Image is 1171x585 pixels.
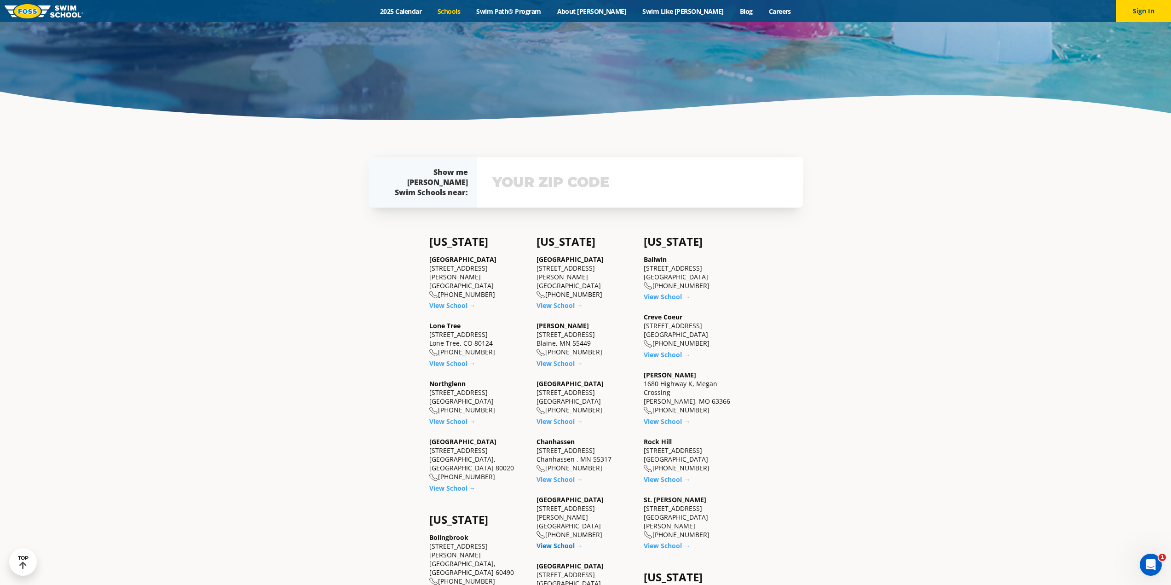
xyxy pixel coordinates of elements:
img: location-phone-o-icon.svg [429,407,438,415]
img: location-phone-o-icon.svg [536,465,545,473]
div: [STREET_ADDRESS][PERSON_NAME] [GEOGRAPHIC_DATA] [PHONE_NUMBER] [536,255,635,299]
img: location-phone-o-icon.svg [536,291,545,299]
a: View School → [429,484,476,492]
a: Careers [761,7,799,16]
div: [STREET_ADDRESS] [GEOGRAPHIC_DATA], [GEOGRAPHIC_DATA] 80020 [PHONE_NUMBER] [429,437,527,481]
a: View School → [429,417,476,426]
a: Chanhassen [536,437,575,446]
img: location-phone-o-icon.svg [644,465,652,473]
a: View School → [644,475,690,484]
a: [GEOGRAPHIC_DATA] [429,255,496,264]
img: location-phone-o-icon.svg [536,349,545,357]
div: [STREET_ADDRESS] Lone Tree, CO 80124 [PHONE_NUMBER] [429,321,527,357]
img: location-phone-o-icon.svg [429,291,438,299]
div: [STREET_ADDRESS] Chanhassen , MN 55317 [PHONE_NUMBER] [536,437,635,473]
img: location-phone-o-icon.svg [644,282,652,290]
img: location-phone-o-icon.svg [644,340,652,348]
a: [GEOGRAPHIC_DATA] [429,437,496,446]
div: [STREET_ADDRESS] [GEOGRAPHIC_DATA] [PHONE_NUMBER] [644,437,742,473]
a: Ballwin [644,255,667,264]
a: Lone Tree [429,321,461,330]
a: Rock Hill [644,437,672,446]
a: [PERSON_NAME] [644,371,696,379]
a: View School → [429,301,476,310]
img: FOSS Swim School Logo [5,4,83,18]
div: [STREET_ADDRESS][PERSON_NAME] [GEOGRAPHIC_DATA] [PHONE_NUMBER] [536,495,635,539]
a: [PERSON_NAME] [536,321,589,330]
a: 2025 Calendar [372,7,430,16]
a: View School → [536,417,583,426]
div: [STREET_ADDRESS][PERSON_NAME] [GEOGRAPHIC_DATA] [PHONE_NUMBER] [429,255,527,299]
h4: [US_STATE] [644,235,742,248]
div: [STREET_ADDRESS] [GEOGRAPHIC_DATA] [PHONE_NUMBER] [644,255,742,290]
input: YOUR ZIP CODE [490,169,790,196]
h4: [US_STATE] [429,513,527,526]
a: View School → [644,292,690,301]
div: [STREET_ADDRESS] [GEOGRAPHIC_DATA][PERSON_NAME] [PHONE_NUMBER] [644,495,742,539]
a: [GEOGRAPHIC_DATA] [536,379,604,388]
div: [STREET_ADDRESS] [GEOGRAPHIC_DATA] [PHONE_NUMBER] [536,379,635,415]
div: 1680 Highway K, Megan Crossing [PERSON_NAME], MO 63366 [PHONE_NUMBER] [644,371,742,415]
a: Schools [430,7,468,16]
a: Creve Coeur [644,313,682,321]
img: location-phone-o-icon.svg [536,531,545,539]
a: View School → [536,541,583,550]
a: View School → [536,301,583,310]
h4: [US_STATE] [644,571,742,584]
img: location-phone-o-icon.svg [429,474,438,481]
a: [GEOGRAPHIC_DATA] [536,495,604,504]
img: location-phone-o-icon.svg [644,407,652,415]
div: Show me [PERSON_NAME] Swim Schools near: [387,167,468,197]
img: location-phone-o-icon.svg [536,407,545,415]
a: View School → [644,541,690,550]
a: [GEOGRAPHIC_DATA] [536,562,604,570]
h4: [US_STATE] [536,235,635,248]
span: 1 [1159,554,1166,561]
a: View School → [429,359,476,368]
a: View School → [536,475,583,484]
div: [STREET_ADDRESS] Blaine, MN 55449 [PHONE_NUMBER] [536,321,635,357]
a: View School → [536,359,583,368]
a: Swim Path® Program [468,7,549,16]
div: [STREET_ADDRESS] [GEOGRAPHIC_DATA] [PHONE_NUMBER] [644,313,742,348]
a: Northglenn [429,379,466,388]
a: Blog [732,7,761,16]
a: Bolingbrook [429,533,468,542]
a: About [PERSON_NAME] [549,7,635,16]
iframe: Intercom live chat [1140,554,1162,576]
img: location-phone-o-icon.svg [429,349,438,357]
h4: [US_STATE] [429,235,527,248]
img: location-phone-o-icon.svg [644,531,652,539]
a: View School → [644,417,690,426]
div: TOP [18,555,29,569]
a: Swim Like [PERSON_NAME] [635,7,732,16]
div: [STREET_ADDRESS] [GEOGRAPHIC_DATA] [PHONE_NUMBER] [429,379,527,415]
a: View School → [644,350,690,359]
a: [GEOGRAPHIC_DATA] [536,255,604,264]
a: St. [PERSON_NAME] [644,495,706,504]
